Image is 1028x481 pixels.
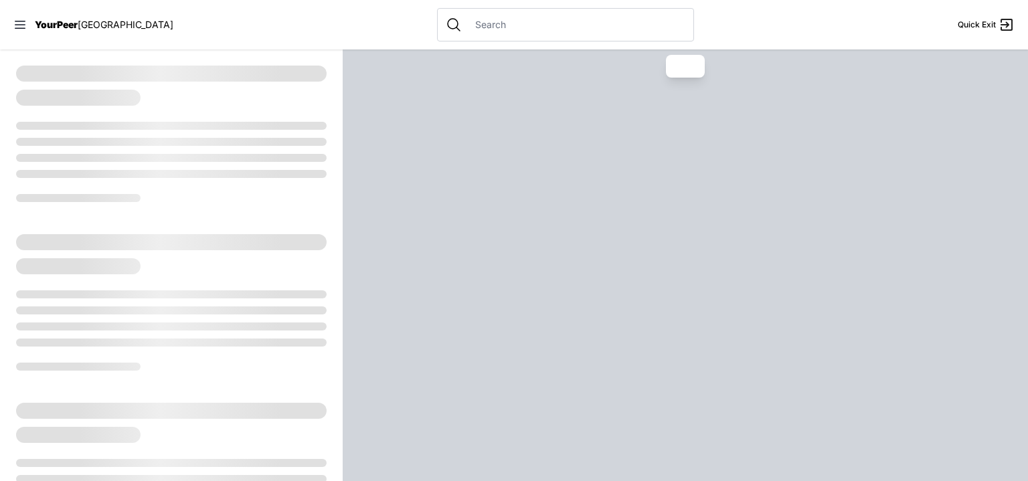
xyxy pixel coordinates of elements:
[958,17,1015,33] a: Quick Exit
[78,19,173,30] span: [GEOGRAPHIC_DATA]
[467,18,685,31] input: Search
[35,19,78,30] span: YourPeer
[958,19,996,30] span: Quick Exit
[35,21,173,29] a: YourPeer[GEOGRAPHIC_DATA]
